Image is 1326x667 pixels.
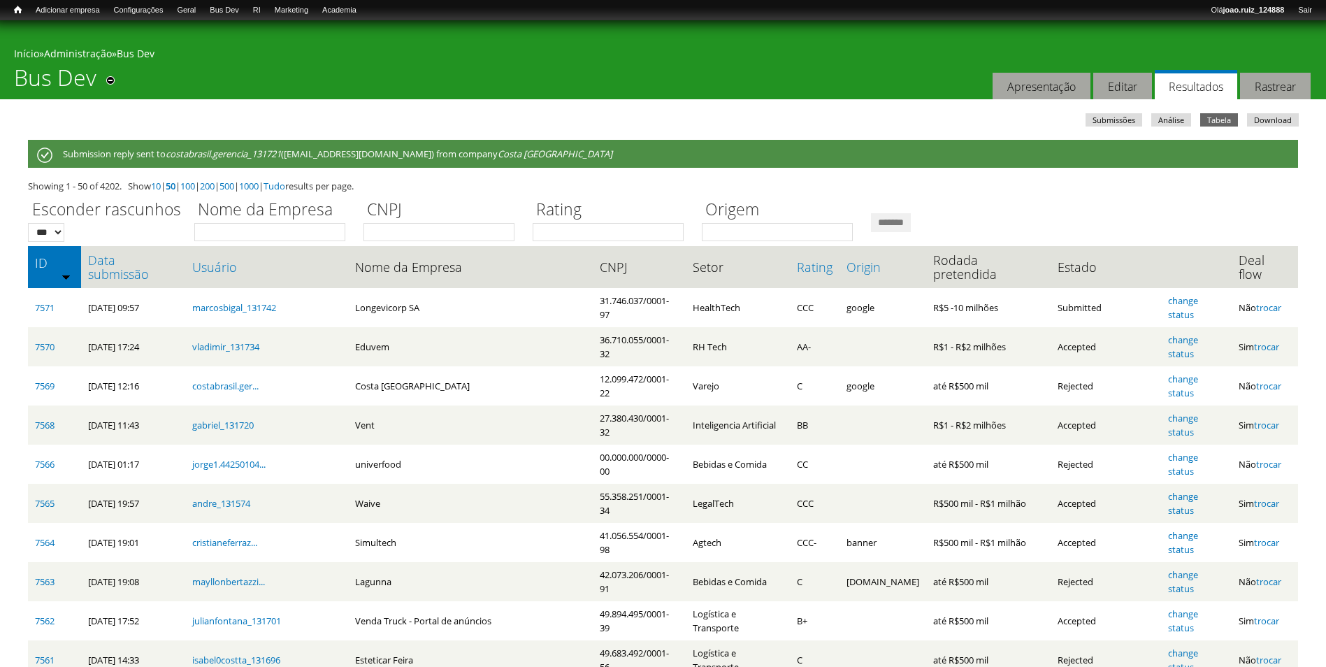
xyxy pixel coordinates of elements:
td: até R$500 mil [926,445,1051,484]
td: Bebidas e Comida [686,445,790,484]
a: Academia [315,3,363,17]
a: 7570 [35,340,55,353]
td: Sim [1232,327,1298,366]
em: Costa [GEOGRAPHIC_DATA] [498,148,612,160]
td: 55.358.251/0001-34 [593,484,686,523]
a: change status [1168,529,1198,556]
a: trocar [1254,340,1279,353]
a: change status [1168,451,1198,478]
a: Sair [1291,3,1319,17]
td: Accepted [1051,406,1161,445]
td: até R$500 mil [926,366,1051,406]
td: R$1 - R$2 milhões [926,406,1051,445]
td: Costa [GEOGRAPHIC_DATA] [348,366,593,406]
a: 10 [151,180,161,192]
a: ID [35,256,74,270]
a: vladimir_131734 [192,340,259,353]
th: Nome da Empresa [348,246,593,288]
div: » » [14,47,1312,64]
td: Accepted [1051,327,1161,366]
img: ordem crescente [62,272,71,281]
a: 7564 [35,536,55,549]
th: Rodada pretendida [926,246,1051,288]
td: R$500 mil - R$1 milhão [926,523,1051,562]
a: Tudo [264,180,285,192]
td: 36.710.055/0001-32 [593,327,686,366]
th: CNPJ [593,246,686,288]
a: jorge1.44250104... [192,458,266,471]
td: [DATE] 12:16 [81,366,186,406]
a: Adicionar empresa [29,3,107,17]
a: 7561 [35,654,55,666]
td: [DATE] 09:57 [81,288,186,327]
a: Resultados [1155,70,1237,100]
a: cristianeferraz... [192,536,257,549]
td: Sim [1232,484,1298,523]
a: trocar [1256,380,1281,392]
a: change status [1168,294,1198,321]
td: Eduvem [348,327,593,366]
a: marcosbigal_131742 [192,301,276,314]
td: 12.099.472/0001-22 [593,366,686,406]
span: Início [14,5,22,15]
label: Nome da Empresa [194,198,354,223]
td: 41.056.554/0001-98 [593,523,686,562]
a: Origin [846,260,919,274]
td: 31.746.037/0001-97 [593,288,686,327]
a: change status [1168,568,1198,595]
td: [DATE] 19:57 [81,484,186,523]
td: Waive [348,484,593,523]
a: change status [1168,333,1198,360]
td: [DATE] 19:08 [81,562,186,601]
a: trocar [1256,654,1281,666]
a: Marketing [268,3,315,17]
td: Vent [348,406,593,445]
td: Logística e Transporte [686,601,790,640]
a: trocar [1256,458,1281,471]
td: Accepted [1051,523,1161,562]
a: 200 [200,180,215,192]
a: trocar [1254,419,1279,431]
a: change status [1168,412,1198,438]
td: Agtech [686,523,790,562]
td: Sim [1232,406,1298,445]
td: Sim [1232,523,1298,562]
strong: joao.ruiz_124888 [1223,6,1285,14]
th: Deal flow [1232,246,1298,288]
label: Esconder rascunhos [28,198,185,223]
td: Sim [1232,601,1298,640]
label: CNPJ [363,198,524,223]
td: LegalTech [686,484,790,523]
td: Bebidas e Comida [686,562,790,601]
a: Submissões [1086,113,1142,127]
td: Varejo [686,366,790,406]
a: Editar [1093,73,1152,100]
td: [DATE] 01:17 [81,445,186,484]
a: trocar [1254,536,1279,549]
td: BB [790,406,839,445]
a: isabel0costta_131696 [192,654,280,666]
a: change status [1168,490,1198,517]
td: Não [1232,562,1298,601]
td: Accepted [1051,601,1161,640]
a: Tabela [1200,113,1238,127]
td: Não [1232,366,1298,406]
td: 49.894.495/0001-39 [593,601,686,640]
a: Apresentação [993,73,1090,100]
a: change status [1168,373,1198,399]
a: Configurações [107,3,171,17]
td: Rejected [1051,366,1161,406]
td: Simultech [348,523,593,562]
td: google [839,288,926,327]
td: Accepted [1051,484,1161,523]
td: [DATE] 11:43 [81,406,186,445]
a: 7566 [35,458,55,471]
a: Bus Dev [203,3,246,17]
a: 500 [219,180,234,192]
a: change status [1168,608,1198,634]
a: trocar [1254,615,1279,627]
td: Rejected [1051,445,1161,484]
a: Download [1247,113,1299,127]
a: Rastrear [1240,73,1311,100]
a: Rating [797,260,833,274]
